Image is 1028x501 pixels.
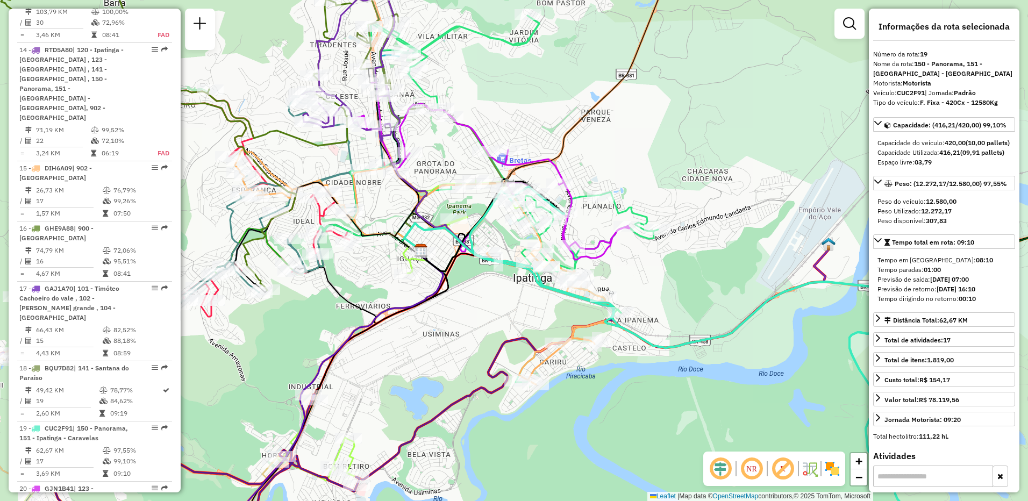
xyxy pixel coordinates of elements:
[822,237,836,251] img: FAD CDD Ipatinga
[189,13,211,37] a: Nova sessão e pesquisa
[103,270,108,277] i: Tempo total em rota
[102,6,148,17] td: 100,00%
[873,234,1015,249] a: Tempo total em rota: 09:10
[920,98,998,106] strong: F. Fixa - 420Cx - 12580Kg
[113,335,167,346] td: 88,18%
[873,59,1015,78] div: Nome da rota:
[19,268,25,279] td: =
[925,89,976,97] span: | Jornada:
[110,396,162,406] td: 84,62%
[926,217,947,225] strong: 307,83
[19,284,119,321] span: 17 -
[873,22,1015,32] h4: Informações da rota selecionada
[113,185,167,196] td: 76,79%
[927,356,954,364] strong: 1.819,00
[35,385,99,396] td: 49,42 KM
[19,468,25,479] td: =
[35,268,102,279] td: 4,67 KM
[35,196,102,206] td: 17
[152,46,158,53] em: Opções
[103,350,108,356] i: Tempo total em rota
[19,196,25,206] td: /
[851,469,867,485] a: Zoom out
[943,336,951,344] strong: 17
[102,17,148,28] td: 72,96%
[35,17,91,28] td: 30
[35,348,102,359] td: 4,43 KM
[877,255,1011,265] div: Tempo em [GEOGRAPHIC_DATA]:
[101,135,146,146] td: 72,10%
[884,375,950,385] div: Custo total:
[877,206,1011,216] div: Peso Utilizado:
[161,164,168,171] em: Rota exportada
[945,139,966,147] strong: 420,00
[45,364,74,372] span: BQU7D82
[25,187,32,194] i: Distância Total
[19,224,94,242] span: 16 -
[19,164,92,182] span: 15 -
[708,456,733,482] span: Ocultar deslocamento
[855,470,862,484] span: −
[19,396,25,406] td: /
[873,192,1015,230] div: Peso: (12.272,17/12.580,00) 97,55%
[45,284,73,292] span: GAJ1A70
[163,387,169,393] i: Rota otimizada
[113,208,167,219] td: 07:50
[45,484,74,492] span: GJN1B41
[650,492,676,500] a: Leaflet
[35,185,102,196] td: 26,73 KM
[713,492,759,500] a: OpenStreetMap
[647,492,873,501] div: Map data © contributors,© 2025 TomTom, Microsoft
[161,225,168,231] em: Rota exportada
[35,335,102,346] td: 15
[161,46,168,53] em: Rota exportada
[677,492,679,500] span: |
[35,208,102,219] td: 1,57 KM
[152,285,158,291] em: Opções
[19,456,25,467] td: /
[915,158,932,166] strong: 03,79
[103,210,108,217] i: Tempo total em rota
[926,197,956,205] strong: 12.580,00
[873,88,1015,98] div: Veículo:
[873,134,1015,171] div: Capacidade: (416,21/420,00) 99,10%
[148,30,170,40] td: FAD
[873,176,1015,190] a: Peso: (12.272,17/12.580,00) 97,55%
[939,316,968,324] span: 62,67 KM
[35,408,99,419] td: 2,60 KM
[91,9,99,15] i: % de utilização do peso
[903,79,931,87] strong: Motorista
[25,338,32,344] i: Total de Atividades
[113,256,167,267] td: 95,51%
[884,395,959,405] div: Valor total:
[824,460,841,477] img: Exibir/Ocultar setores
[45,424,73,432] span: CUC2F91
[414,244,428,257] img: CDD Ipatinga
[35,325,102,335] td: 66,43 KM
[91,127,99,133] i: % de utilização do peso
[103,247,111,254] i: % de utilização do peso
[873,372,1015,387] a: Custo total:R$ 154,17
[152,164,158,171] em: Opções
[113,325,167,335] td: 82,52%
[25,247,32,254] i: Distância Total
[146,148,170,159] td: FAD
[877,275,1011,284] div: Previsão de saída:
[19,364,129,382] span: 18 -
[35,396,99,406] td: 19
[873,60,1012,77] strong: 150 - Panorama, 151 - [GEOGRAPHIC_DATA] - [GEOGRAPHIC_DATA]
[19,256,25,267] td: /
[19,46,124,121] span: 14 -
[877,197,956,205] span: Peso do veículo:
[884,316,968,325] div: Distância Total:
[920,50,927,58] strong: 19
[152,485,158,491] em: Opções
[873,251,1015,308] div: Tempo total em rota: 09:10
[19,348,25,359] td: =
[25,447,32,454] i: Distância Total
[873,352,1015,367] a: Total de itens:1.819,00
[35,6,91,17] td: 103,79 KM
[19,208,25,219] td: =
[877,158,1011,167] div: Espaço livre:
[19,135,25,146] td: /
